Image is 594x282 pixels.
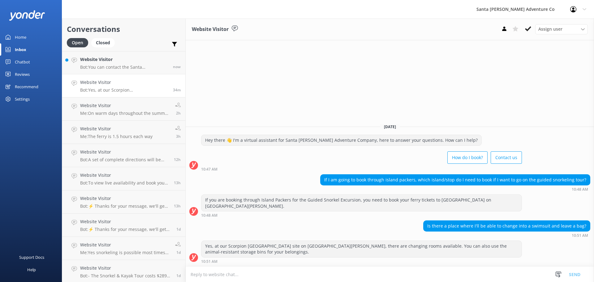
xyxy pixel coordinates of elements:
button: How do I book? [447,151,488,164]
p: Me: The ferry is 1.5 hours each way [80,134,153,139]
div: Yes, at our Scorpion [GEOGRAPHIC_DATA] site on [GEOGRAPHIC_DATA][PERSON_NAME], there are changing... [201,241,522,257]
div: Chatbot [15,56,30,68]
h4: Website Visitor [80,195,169,202]
h4: Website Visitor [80,125,153,132]
p: Bot: ⚡ Thanks for your message, we'll get back to you as soon as we can. You're also welcome to k... [80,227,172,232]
img: yonder-white-logo.png [9,10,45,20]
h4: Website Visitor [80,149,169,155]
p: Bot: - The Snorkel & Kayak Tour costs $289 per person plus ferry transportation ($70 for adults, ... [80,273,172,279]
a: Website VisitorMe:The ferry is 1.5 hours each way3h [62,121,185,144]
div: Help [27,263,36,276]
strong: 10:51 AM [201,260,217,263]
div: 10:47am 18-Aug-2025 (UTC -07:00) America/Tijuana [201,167,522,171]
span: 11:25am 18-Aug-2025 (UTC -07:00) America/Tijuana [173,64,181,69]
a: Closed [91,39,118,46]
strong: 10:48 AM [572,188,588,191]
h2: Conversations [67,23,181,35]
a: Website VisitorBot:To view live availability and book your Santa [PERSON_NAME] Adventure tour, pl... [62,167,185,190]
a: Website VisitorBot:Yes, at our Scorpion [GEOGRAPHIC_DATA] site on [GEOGRAPHIC_DATA][PERSON_NAME],... [62,74,185,98]
a: Website VisitorBot:You can contact the Santa [PERSON_NAME] Adventure Co. team at [PHONE_NUMBER], ... [62,51,185,74]
p: Me: Yes snorkeling is possible most times dependent on your tour choice and timing. If you were o... [80,250,170,255]
span: 09:07am 17-Aug-2025 (UTC -07:00) America/Tijuana [176,273,181,278]
h3: Website Visitor [192,25,229,33]
p: Bot: You can contact the Santa [PERSON_NAME] Adventure Co. team at [PHONE_NUMBER], or by emailing... [80,64,168,70]
div: Inbox [15,43,26,56]
a: Website VisitorBot:⚡ Thanks for your message, we'll get back to you as soon as we can. You're als... [62,190,185,214]
div: Home [15,31,26,43]
a: Open [67,39,91,46]
strong: 10:51 AM [572,234,588,237]
div: If I am going to book through island packers, which island/stop do I need to book if I want to go... [321,175,590,185]
div: Closed [91,38,115,47]
h4: Website Visitor [80,241,170,248]
strong: 10:48 AM [201,214,217,217]
div: Is there a place where I'll be able to change into a swimsuit and leave a bag? [424,221,590,231]
span: 10:51am 18-Aug-2025 (UTC -07:00) America/Tijuana [173,87,181,93]
button: Contact us [491,151,522,164]
h4: Website Visitor [80,102,170,109]
strong: 10:47 AM [201,167,217,171]
h4: Website Visitor [80,79,168,86]
span: 10:03pm 17-Aug-2025 (UTC -07:00) America/Tijuana [174,180,181,185]
div: If you are booking through Island Packers for the Guided Snorkel Excursion, you need to book your... [201,195,522,211]
span: 09:34am 17-Aug-2025 (UTC -07:00) America/Tijuana [176,227,181,232]
p: Bot: To view live availability and book your Santa [PERSON_NAME] Adventure tour, please visit [UR... [80,180,169,186]
h4: Website Visitor [80,218,172,225]
h4: Website Visitor [80,56,168,63]
span: 09:58pm 17-Aug-2025 (UTC -07:00) America/Tijuana [174,203,181,209]
div: 10:51am 18-Aug-2025 (UTC -07:00) America/Tijuana [423,233,590,237]
a: Website VisitorMe:Yes snorkeling is possible most times dependent on your tour choice and timing.... [62,237,185,260]
h4: Website Visitor [80,172,169,179]
p: Bot: Yes, at our Scorpion [GEOGRAPHIC_DATA] site on [GEOGRAPHIC_DATA][PERSON_NAME], there are cha... [80,87,168,93]
span: [DATE] [380,124,400,129]
p: Bot: ⚡ Thanks for your message, we'll get back to you as soon as we can. You're also welcome to k... [80,203,169,209]
div: Settings [15,93,30,105]
span: 10:32pm 17-Aug-2025 (UTC -07:00) America/Tijuana [174,157,181,162]
span: 09:12am 17-Aug-2025 (UTC -07:00) America/Tijuana [176,250,181,255]
div: Hey there 👋 I'm a virtual assistant for Santa [PERSON_NAME] Adventure Company, here to answer you... [201,135,481,145]
a: Website VisitorBot:⚡ Thanks for your message, we'll get back to you as soon as we can. You're als... [62,214,185,237]
a: Website VisitorMe:On warm days throughout the summer, there is no need to wear a westsuit. Most g... [62,98,185,121]
a: Website VisitorBot:A set of complete directions will be included in your confirmation email. It i... [62,144,185,167]
div: 10:51am 18-Aug-2025 (UTC -07:00) America/Tijuana [201,259,522,263]
div: 10:48am 18-Aug-2025 (UTC -07:00) America/Tijuana [201,213,522,217]
div: Reviews [15,68,30,80]
div: Recommend [15,80,38,93]
div: Support Docs [19,251,44,263]
div: Open [67,38,88,47]
div: Assign User [535,24,588,34]
p: Bot: A set of complete directions will be included in your confirmation email. It is helpful to h... [80,157,169,163]
span: 09:20am 18-Aug-2025 (UTC -07:00) America/Tijuana [176,111,181,116]
p: Me: On warm days throughout the summer, there is no need to wear a westsuit. Most guests opt to w... [80,111,170,116]
div: 10:48am 18-Aug-2025 (UTC -07:00) America/Tijuana [320,187,590,191]
span: 08:21am 18-Aug-2025 (UTC -07:00) America/Tijuana [176,134,181,139]
h4: Website Visitor [80,265,172,271]
span: Assign user [538,26,562,33]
